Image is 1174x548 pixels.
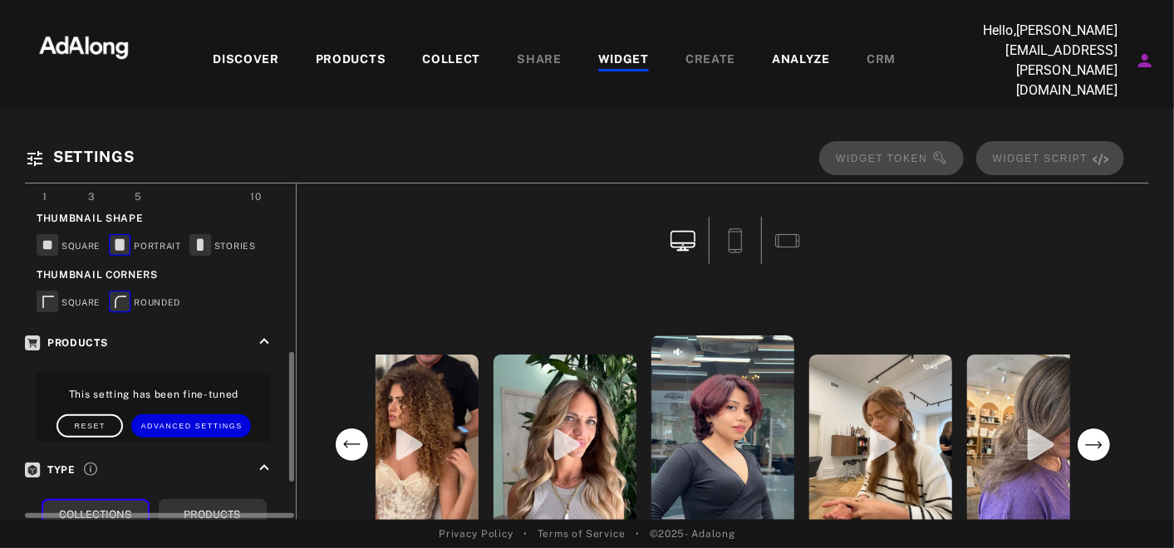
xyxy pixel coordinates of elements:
button: Reset [56,414,123,438]
iframe: Chat Widget [1091,468,1174,548]
button: Account settings [1131,46,1159,75]
div: STORIES [189,234,256,259]
span: • [636,526,640,541]
a: Terms of Service [538,526,626,541]
span: Choose if your widget will display content based on collections or products [84,460,97,476]
div: open the preview of the instagram content created by vitosatalino_official [332,351,482,538]
div: WIDGET [598,51,649,71]
div: 5 [135,189,142,204]
div: SQUARE [37,291,101,316]
button: Collections [42,499,150,531]
div: PORTRAIT [109,234,181,259]
p: This setting has been fine-tuned [41,387,267,402]
span: Settings [53,148,135,165]
span: Advanced Settings [141,422,243,430]
div: CREATE [685,51,735,71]
svg: next [1077,428,1111,462]
a: Privacy Policy [439,526,513,541]
div: ANALYZE [772,51,830,71]
i: keyboard_arrow_up [255,458,273,477]
span: Type [25,464,76,476]
div: 3 [88,189,96,204]
span: Products [25,337,108,349]
div: CRM [867,51,896,71]
div: PRODUCTS [316,51,386,71]
button: Products [159,499,267,531]
div: DISCOVER [213,51,279,71]
div: 1 [42,189,47,204]
div: open the preview of the instagram content created by tamm_doeshair [964,351,1113,538]
span: • [523,526,528,541]
p: Hello, [PERSON_NAME][EMAIL_ADDRESS][PERSON_NAME][DOMAIN_NAME] [951,21,1118,100]
img: 63233d7d88ed69de3c212112c67096b6.png [11,21,157,71]
div: 10 [250,189,261,204]
span: ⚠️ Please save or reset your changes to copy the script [976,141,1124,175]
div: ROUNDED [109,291,180,316]
svg: previous [335,428,369,462]
div: COLLECT [422,51,480,71]
div: open the preview of the instagram content created by satoshi.klein [490,351,640,538]
span: © 2025 - Adalong [650,526,735,541]
div: SQUARE [37,234,101,259]
span: ⚠️ Please save or reset your changes to copy the token [819,141,964,175]
div: SHARE [517,51,562,71]
div: Thumbnail Shape [37,211,271,226]
span: Reset [75,422,106,430]
button: Advanced Settings [131,414,252,438]
div: open the preview of the instagram content created by byalva_hair [806,351,955,538]
i: keyboard_arrow_up [255,332,273,350]
div: Thumbnail Corners [37,267,271,282]
div: Widget de chat [1091,468,1174,548]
